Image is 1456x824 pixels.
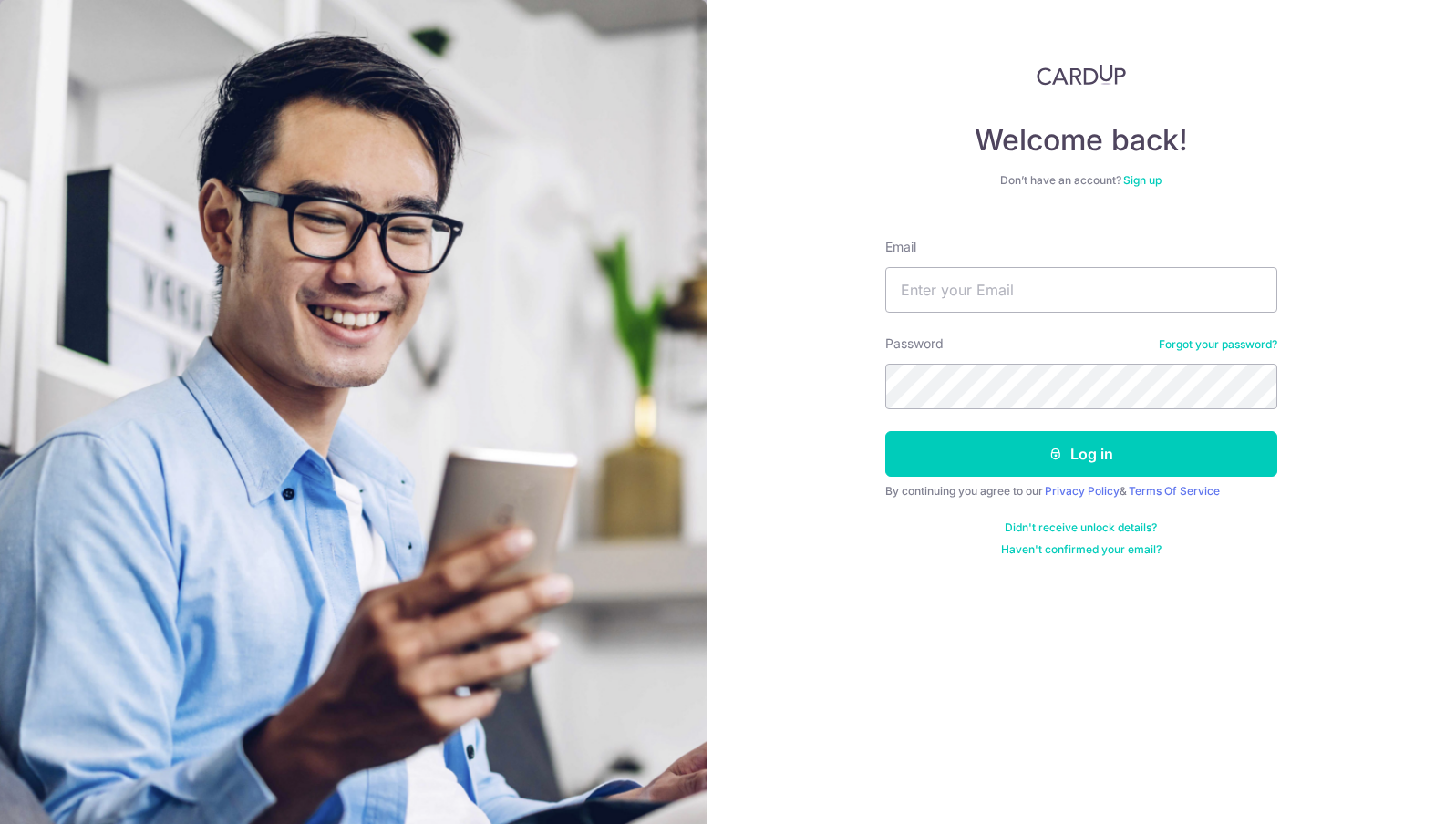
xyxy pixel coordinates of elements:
[885,238,916,256] label: Email
[1159,337,1277,352] a: Forgot your password?
[885,431,1277,477] button: Log in
[885,484,1277,499] div: By continuing you agree to our &
[1037,64,1126,86] img: CardUp Logo
[1123,173,1162,187] a: Sign up
[885,173,1277,188] div: Don’t have an account?
[1001,542,1162,557] a: Haven't confirmed your email?
[1129,484,1220,498] a: Terms Of Service
[885,335,944,353] label: Password
[885,267,1277,313] input: Enter your Email
[1045,484,1120,498] a: Privacy Policy
[1005,520,1157,535] a: Didn't receive unlock details?
[885,122,1277,159] h4: Welcome back!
